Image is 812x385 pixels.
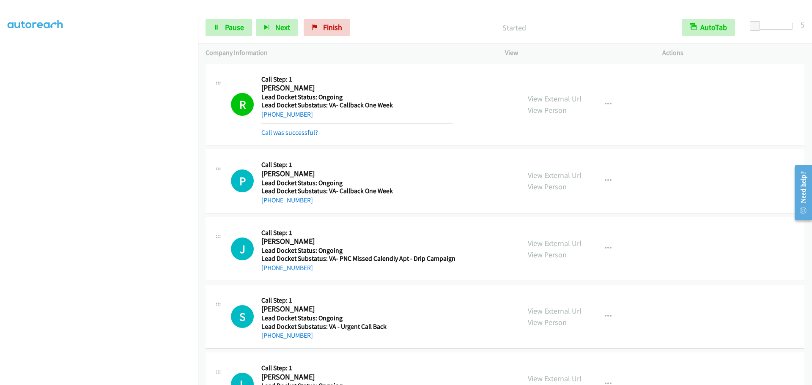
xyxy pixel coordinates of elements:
a: View External Url [528,374,582,383]
button: Next [256,19,298,36]
a: Pause [206,19,252,36]
div: The call is yet to be attempted [231,238,254,260]
a: [PHONE_NUMBER] [261,196,313,204]
iframe: Resource Center [787,159,812,226]
h5: Lead Docket Substatus: VA - Urgent Call Back [261,322,453,331]
div: Delay between calls (in seconds) [754,23,793,30]
a: [PHONE_NUMBER] [261,264,313,272]
p: View [505,48,647,58]
a: [PHONE_NUMBER] [261,331,313,339]
span: Finish [323,22,342,32]
h5: Lead Docket Substatus: VA- Callback One Week [261,101,453,109]
h5: Call Step: 1 [261,229,455,237]
button: AutoTab [682,19,735,36]
p: Company Information [206,48,490,58]
p: Started [362,22,667,33]
h1: J [231,238,254,260]
h2: [PERSON_NAME] [261,83,453,93]
h5: Call Step: 1 [261,296,453,305]
a: Finish [304,19,350,36]
h5: Lead Docket Status: Ongoing [261,179,453,187]
h5: Call Step: 1 [261,75,453,84]
h5: Lead Docket Substatus: VA- Callback One Week [261,187,453,195]
a: View Person [528,182,567,191]
div: 5 [801,19,804,30]
h1: P [231,169,254,192]
h1: S [231,305,254,328]
h5: Call Step: 1 [261,364,453,372]
a: View Person [528,317,567,327]
a: View External Url [528,170,582,180]
a: View External Url [528,94,582,104]
a: View Person [528,105,567,115]
span: Pause [225,22,244,32]
a: View External Url [528,238,582,248]
h5: Lead Docket Status: Ongoing [261,314,453,322]
h2: [PERSON_NAME] [261,372,453,382]
h5: Lead Docket Substatus: VA- PNC Missed Calendly Apt - Drip Campaign [261,254,455,263]
h5: Lead Docket Status: Ongoing [261,246,455,255]
h5: Lead Docket Status: Ongoing [261,93,453,101]
h2: [PERSON_NAME] [261,304,453,314]
a: [PHONE_NUMBER] [261,110,313,118]
p: Actions [662,48,804,58]
a: View External Url [528,306,582,316]
a: Call was successful? [261,128,318,137]
h2: [PERSON_NAME] [261,169,453,179]
h2: [PERSON_NAME] [261,237,453,246]
a: View Person [528,250,567,259]
span: Next [275,22,290,32]
h5: Call Step: 1 [261,161,453,169]
h1: R [231,93,254,116]
div: The call is yet to be attempted [231,305,254,328]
